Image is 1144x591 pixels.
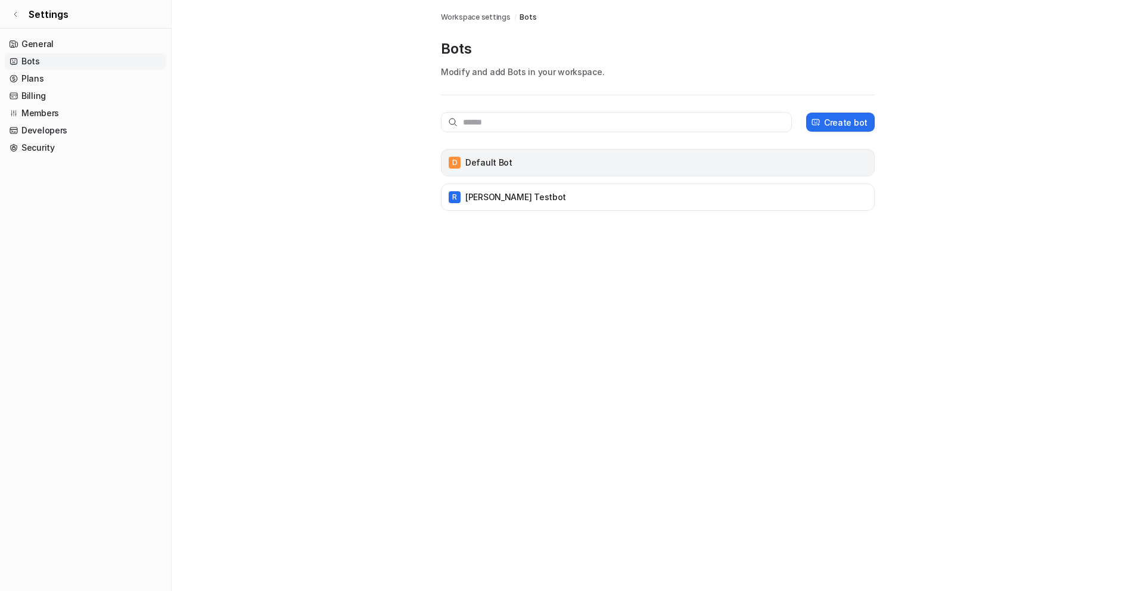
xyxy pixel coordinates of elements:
span: D [449,157,461,169]
span: / [514,12,517,23]
a: Members [5,105,166,122]
span: R [449,191,461,203]
p: Create bot [824,116,868,129]
p: Bots [441,39,875,58]
a: Security [5,139,166,156]
span: Settings [29,7,69,21]
a: Billing [5,88,166,104]
button: Create bot [806,113,875,132]
img: create [811,118,820,127]
a: Bots [520,12,536,23]
a: Plans [5,70,166,87]
a: Bots [5,53,166,70]
p: [PERSON_NAME] testbot [465,191,566,203]
a: Developers [5,122,166,139]
a: Workspace settings [441,12,511,23]
p: Modify and add Bots in your workspace. [441,66,875,78]
p: Default Bot [465,157,512,169]
a: General [5,36,166,52]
